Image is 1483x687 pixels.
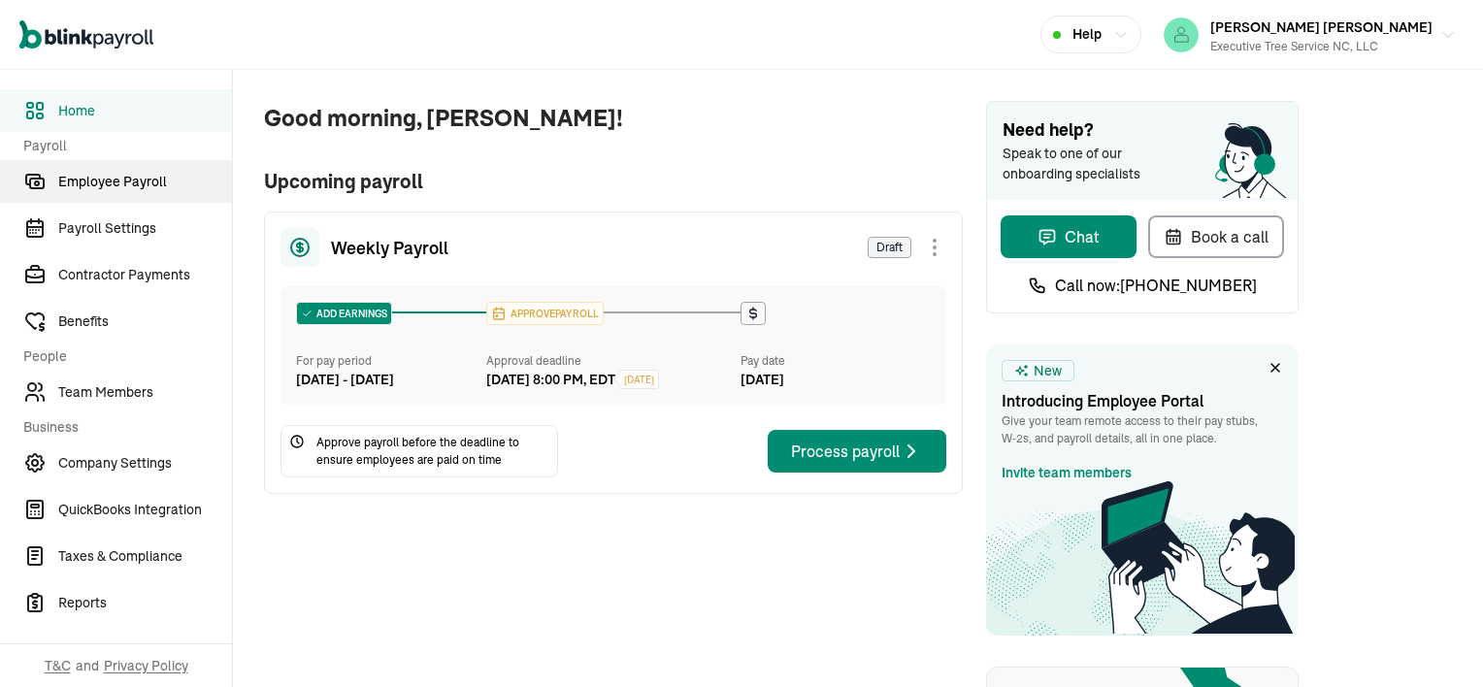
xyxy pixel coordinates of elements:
[1002,412,1283,447] p: Give your team remote access to their pay stubs, W‑2s, and payroll details, all in one place.
[58,101,232,121] span: Home
[264,167,963,196] span: Upcoming payroll
[58,453,232,474] span: Company Settings
[1003,117,1282,144] span: Need help?
[23,136,220,156] span: Payroll
[331,235,448,261] span: Weekly Payroll
[486,370,615,390] div: [DATE] 8:00 PM, EDT
[1040,16,1141,53] button: Help
[1001,215,1137,258] button: Chat
[741,370,931,390] div: [DATE]
[58,546,232,567] span: Taxes & Compliance
[486,352,733,370] div: Approval deadline
[624,373,654,387] span: [DATE]
[264,101,963,136] span: Good morning, [PERSON_NAME]!
[768,430,946,473] button: Process payroll
[58,311,232,332] span: Benefits
[58,265,232,285] span: Contractor Payments
[507,307,599,321] span: APPROVE PAYROLL
[296,370,486,390] div: [DATE] - [DATE]
[316,434,549,469] span: Approve payroll before the deadline to ensure employees are paid on time
[1003,144,1168,184] span: Speak to one of our onboarding specialists
[1156,11,1464,59] button: [PERSON_NAME] [PERSON_NAME]Executive Tree Service NC, LLC
[1164,225,1269,248] div: Book a call
[58,500,232,520] span: QuickBooks Integration
[1002,463,1132,483] a: Invite team members
[1210,38,1433,55] div: Executive Tree Service NC, LLC
[19,7,153,63] nav: Global
[741,352,931,370] div: Pay date
[58,172,232,192] span: Employee Payroll
[104,656,188,675] span: Privacy Policy
[296,352,486,370] div: For pay period
[58,218,232,239] span: Payroll Settings
[1148,215,1284,258] button: Book a call
[1034,361,1062,381] span: New
[1055,274,1257,297] span: Call now: [PHONE_NUMBER]
[868,237,911,258] span: Draft
[23,417,220,438] span: Business
[1210,18,1433,36] span: [PERSON_NAME] [PERSON_NAME]
[791,440,923,463] div: Process payroll
[297,303,391,324] div: ADD EARNINGS
[58,382,232,403] span: Team Members
[23,346,220,367] span: People
[1038,225,1100,248] div: Chat
[1072,24,1102,45] span: Help
[58,593,232,613] span: Reports
[1002,389,1283,412] h3: Introducing Employee Portal
[45,656,71,675] span: T&C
